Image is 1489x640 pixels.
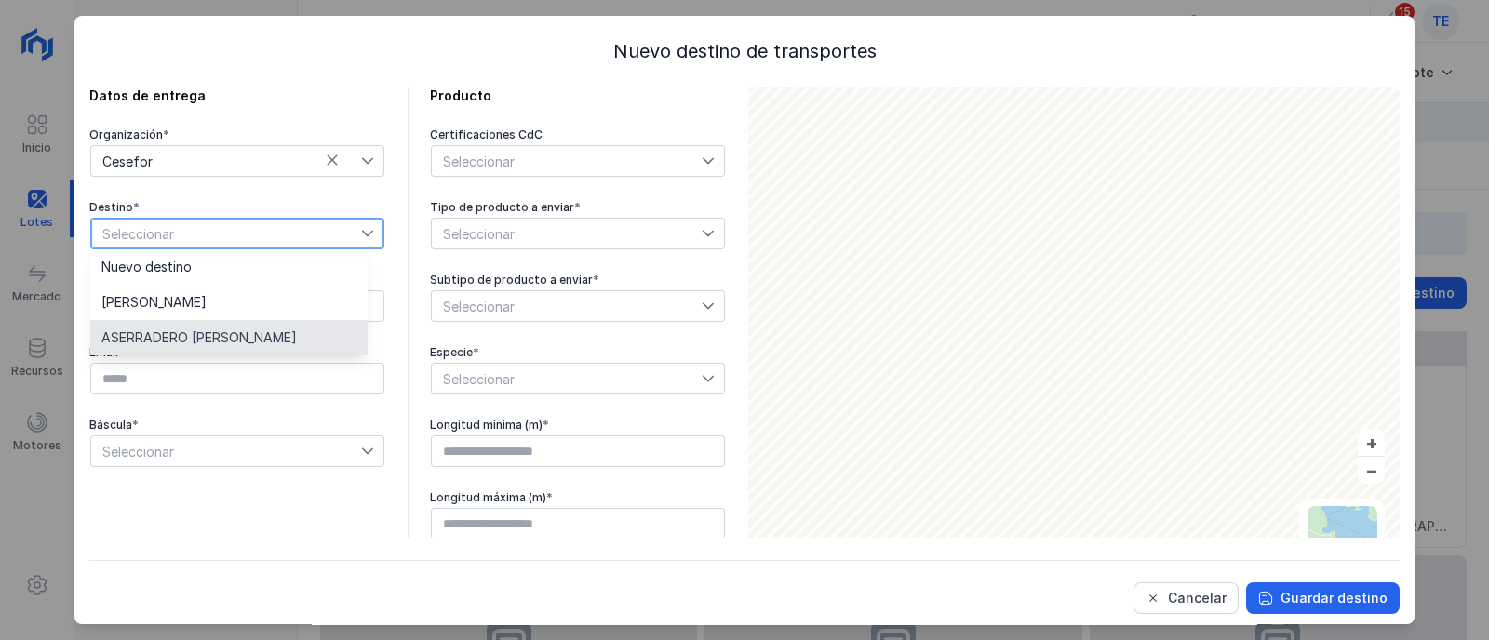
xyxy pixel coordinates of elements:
button: – [1358,457,1385,484]
span: [PERSON_NAME] [101,296,207,309]
span: Seleccionar [432,291,702,321]
span: Seleccionar [432,219,702,248]
span: Nuevo destino [101,260,192,273]
img: political.webp [1308,506,1377,576]
div: Nuevo destino de transportes [89,38,1400,64]
div: Certificaciones CdC [430,127,726,142]
div: Datos de entrega [89,87,385,105]
span: Cesefor [91,146,361,176]
div: Báscula [89,418,385,433]
button: Cancelar [1134,582,1239,614]
button: Guardar destino [1246,582,1400,614]
span: Seleccionar [432,364,702,393]
div: Subtipo de producto a enviar [430,273,726,287]
div: Longitud mínima (m) [430,418,726,433]
button: + [1358,429,1385,456]
span: Seleccionar [91,436,361,466]
div: Guardar destino [1281,589,1388,607]
div: Cancelar [1168,589,1227,607]
div: Especie [430,345,726,360]
span: ASERRADERO [PERSON_NAME] [101,331,297,344]
div: Seleccionar [432,146,518,176]
div: Tipo de producto a enviar [430,200,726,215]
div: Longitud máxima (m) [430,490,726,505]
li: Aserradero Cesefor [90,285,368,320]
div: Producto [430,87,726,105]
span: Seleccionar [91,219,361,248]
li: Nuevo destino [90,249,368,285]
div: Destino [89,200,385,215]
div: Organización [89,127,385,142]
li: ASERRADERO LEON [90,320,368,355]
